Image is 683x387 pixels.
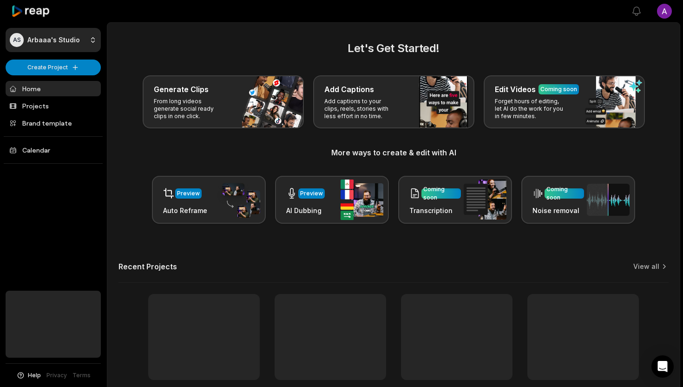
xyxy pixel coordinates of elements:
div: Open Intercom Messenger [651,355,674,378]
a: View all [633,262,659,271]
h3: Generate Clips [154,84,209,95]
h2: Recent Projects [118,262,177,271]
p: Forget hours of editing, let AI do the work for you in few minutes. [495,98,567,120]
div: Preview [300,189,323,198]
img: ai_dubbing.png [341,180,383,220]
button: Create Project [6,60,101,75]
a: Projects [6,98,101,113]
a: Brand template [6,115,101,131]
h3: Transcription [409,206,461,215]
img: transcription.png [464,180,506,220]
a: Home [6,81,101,96]
span: Help [28,371,41,380]
div: Coming soon [540,85,577,93]
div: Coming soon [423,185,459,202]
div: AS [10,33,24,47]
a: Terms [72,371,91,380]
button: Help [16,371,41,380]
h3: AI Dubbing [286,206,325,215]
div: Coming soon [546,185,582,202]
img: noise_removal.png [587,184,630,216]
p: From long videos generate social ready clips in one click. [154,98,226,120]
h3: Noise removal [532,206,584,215]
h3: Edit Videos [495,84,536,95]
h3: More ways to create & edit with AI [118,147,669,158]
div: Preview [177,189,200,198]
a: Privacy [46,371,67,380]
p: Add captions to your clips, reels, stories with less effort in no time. [324,98,396,120]
h2: Let's Get Started! [118,40,669,57]
a: Calendar [6,142,101,158]
img: auto_reframe.png [217,182,260,218]
h3: Add Captions [324,84,374,95]
p: Arbaaa's Studio [27,36,80,44]
h3: Auto Reframe [163,206,207,215]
